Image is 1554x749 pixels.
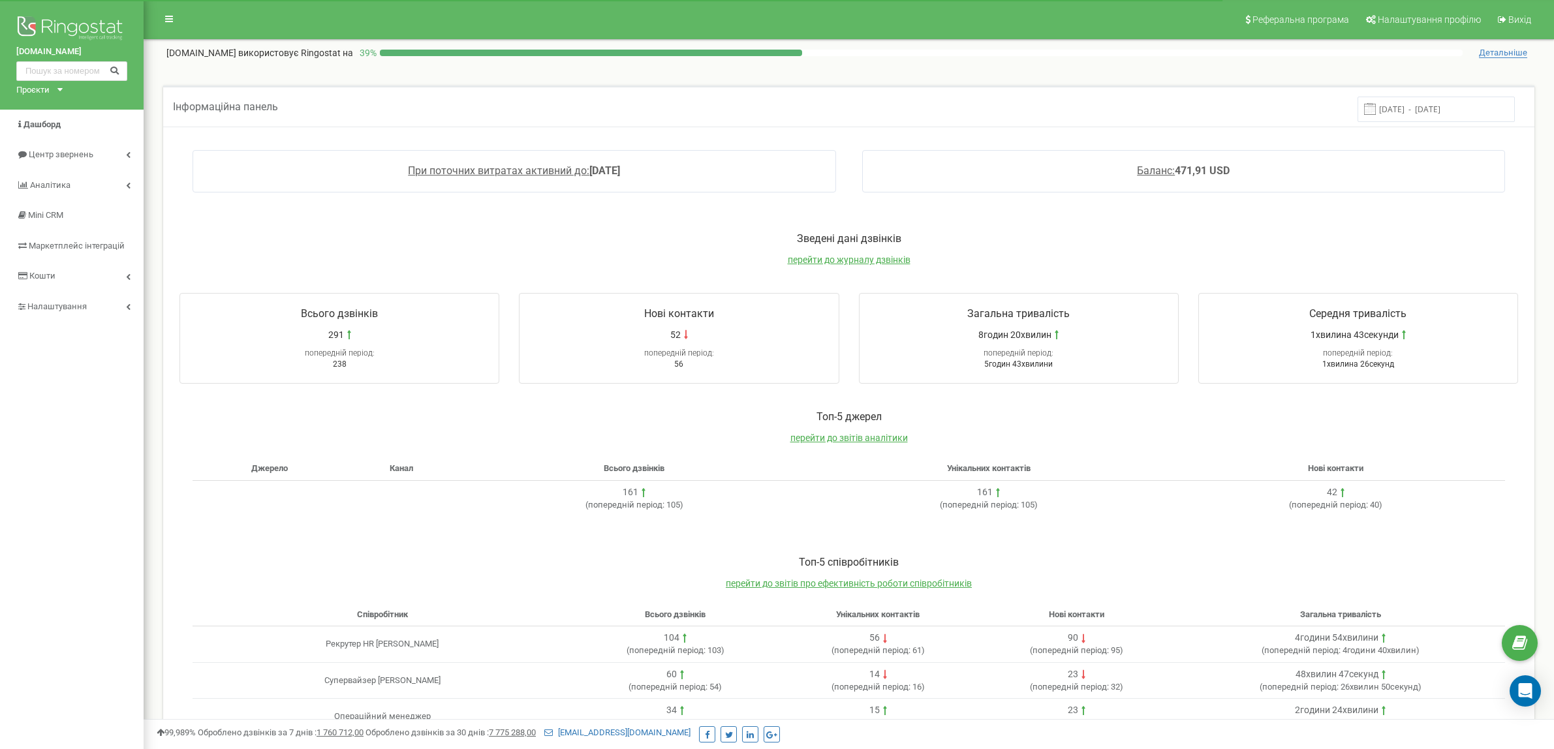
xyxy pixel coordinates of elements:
[797,232,901,245] span: Зведені дані дзвінків
[30,180,70,190] span: Аналiтика
[28,210,63,220] span: Mini CRM
[1030,645,1123,655] span: ( 95 )
[984,359,1053,369] span: 5годин 43хвилини
[1264,645,1341,655] span: попередній період:
[198,727,364,737] span: Оброблено дзвінків за 7 днів :
[365,727,536,737] span: Оброблено дзвінків за 30 днів :
[831,645,925,655] span: ( 61 )
[1033,718,1109,727] span: попередній період:
[173,100,278,113] span: Інформаційна панель
[631,718,707,727] span: попередній період:
[1479,48,1527,58] span: Детальніше
[1296,668,1378,681] div: 48хвилин 47секунд
[1378,14,1481,25] span: Налаштування профілю
[1033,645,1109,655] span: попередній період:
[1289,500,1382,510] span: ( 40 )
[664,632,679,645] div: 104
[1295,704,1378,717] div: 2години 24хвилини
[978,328,1051,341] span: 8годин 20хвилин
[1068,704,1078,717] div: 23
[644,307,714,320] span: Нові контакти
[627,645,724,655] span: ( 103 )
[157,727,196,737] span: 99,989%
[869,668,880,681] div: 14
[353,46,380,59] p: 39 %
[16,46,127,58] a: [DOMAIN_NAME]
[489,727,536,737] u: 7 775 288,00
[1033,682,1109,692] span: попередній період:
[16,61,127,81] input: Пошук за номером
[1311,328,1399,341] span: 1хвилина 43секунди
[333,359,347,369] span: 238
[585,500,683,510] span: ( 105 )
[666,704,677,717] div: 34
[29,149,93,159] span: Центр звернень
[726,578,972,588] a: перейти до звітів про ефективність роботи співробітників
[1510,675,1541,707] div: Open Intercom Messenger
[1030,682,1123,692] span: ( 32 )
[1137,164,1175,177] span: Баланс:
[1295,632,1378,645] div: 4години 54хвилини
[799,556,899,568] span: Toп-5 співробітників
[816,410,882,423] span: Toп-5 джерел
[238,48,353,58] span: використовує Ringostat на
[788,254,910,265] a: перейти до журналу дзвінків
[390,463,413,473] span: Канал
[1309,307,1406,320] span: Середня тривалість
[1262,718,1339,727] span: попередній період:
[834,718,910,727] span: попередній період:
[588,500,664,510] span: попередній період:
[1030,718,1123,727] span: ( 15 )
[1327,486,1337,499] div: 42
[836,609,920,619] span: Унікальних контактів
[940,500,1038,510] span: ( 105 )
[1508,14,1531,25] span: Вихід
[604,463,664,473] span: Всього дзвінків
[1322,359,1394,369] span: 1хвилина 26секунд
[1308,463,1363,473] span: Нові контакти
[942,500,1019,510] span: попередній період:
[317,727,364,737] u: 1 760 712,00
[1292,500,1368,510] span: попередній період:
[834,682,910,692] span: попередній період:
[644,348,714,358] span: попередній період:
[869,704,880,717] div: 15
[27,301,87,311] span: Налаштування
[23,119,61,129] span: Дашборд
[1323,348,1393,358] span: попередній період:
[251,463,288,473] span: Джерело
[629,718,722,727] span: ( 22 )
[831,718,925,727] span: ( 11 )
[544,727,691,737] a: [EMAIL_ADDRESS][DOMAIN_NAME]
[629,645,706,655] span: попередній період:
[408,164,589,177] span: При поточних витратах активний до:
[629,682,722,692] span: ( 54 )
[645,609,706,619] span: Всього дзвінків
[790,433,908,443] span: перейти до звітів аналітики
[1300,609,1381,619] span: Загальна тривалість
[301,307,378,320] span: Всього дзвінків
[193,662,572,699] td: Супервайзер [PERSON_NAME]
[16,84,50,97] div: Проєкти
[328,328,344,341] span: 291
[631,682,707,692] span: попередній період:
[193,626,572,663] td: Рекрутер HR [PERSON_NAME]
[1137,164,1230,177] a: Баланс:471,91 USD
[1262,682,1339,692] span: попередній період:
[666,668,677,681] div: 60
[670,328,681,341] span: 52
[29,241,125,251] span: Маркетплейс інтеграцій
[1260,682,1422,692] span: ( 26хвилин 50секунд )
[1068,668,1078,681] div: 23
[29,271,55,281] span: Кошти
[1262,645,1420,655] span: ( 4години 40хвилин )
[357,609,408,619] span: Співробітник
[869,632,880,645] div: 56
[977,486,993,499] div: 161
[623,486,638,499] div: 161
[1252,14,1349,25] span: Реферальна програма
[193,699,572,735] td: Операційний менеджер
[947,463,1031,473] span: Унікальних контактів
